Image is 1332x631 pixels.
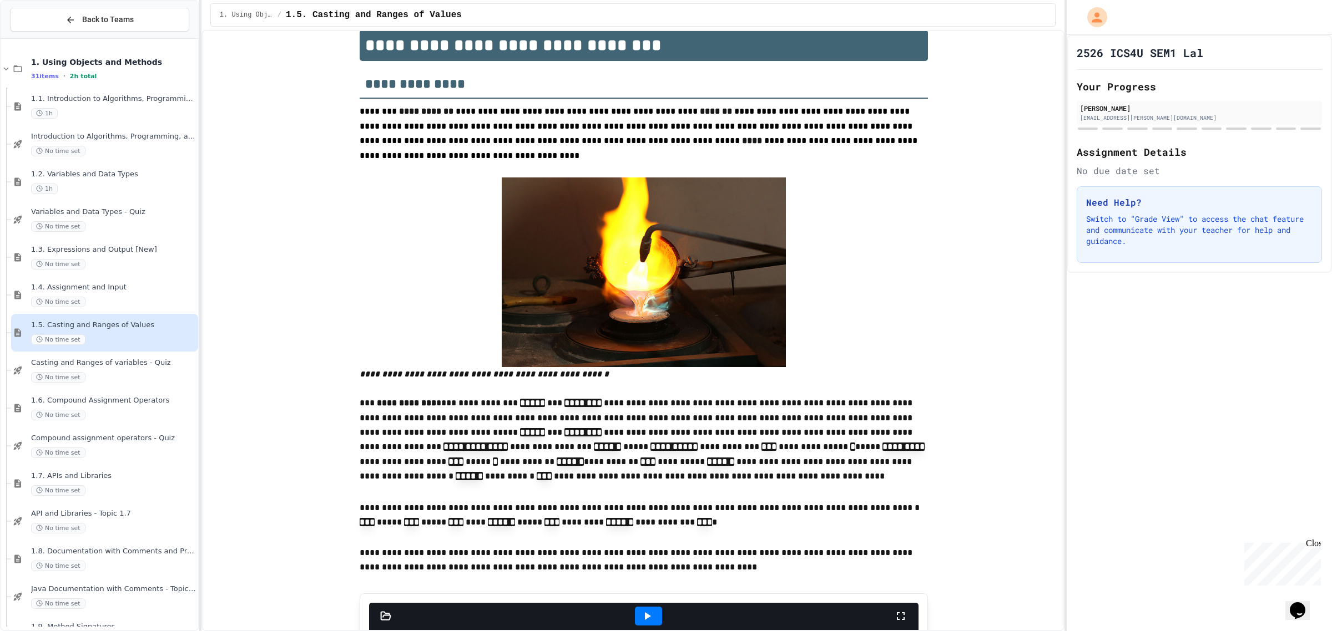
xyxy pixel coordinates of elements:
span: 1.4. Assignment and Input [31,283,196,292]
span: No time set [31,146,85,156]
span: No time set [31,485,85,496]
h2: Your Progress [1077,79,1322,94]
span: Variables and Data Types - Quiz [31,207,196,217]
span: 2h total [70,73,97,80]
div: [EMAIL_ADDRESS][PERSON_NAME][DOMAIN_NAME] [1080,114,1319,122]
span: Compound assignment operators - Quiz [31,434,196,443]
div: No due date set [1077,164,1322,177]
span: No time set [31,259,85,269]
button: Back to Teams [10,8,189,32]
span: No time set [31,372,85,383]
span: 1.7. APIs and Libraries [31,471,196,481]
span: No time set [31,561,85,571]
span: No time set [31,334,85,345]
span: 1.6. Compound Assignment Operators [31,396,196,405]
span: No time set [31,447,85,458]
span: API and Libraries - Topic 1.7 [31,509,196,518]
span: / [277,11,281,19]
span: 1h [31,184,58,194]
span: 1. Using Objects and Methods [31,57,196,67]
iframe: chat widget [1285,587,1321,620]
span: Back to Teams [82,14,134,26]
span: 1.5. Casting and Ranges of Values [286,8,462,22]
span: No time set [31,598,85,609]
span: No time set [31,221,85,232]
span: • [63,72,65,80]
p: Switch to "Grade View" to access the chat feature and communicate with your teacher for help and ... [1086,213,1313,247]
span: 1h [31,108,58,119]
span: Introduction to Algorithms, Programming, and Compilers [31,132,196,141]
span: Casting and Ranges of variables - Quiz [31,358,196,368]
div: My Account [1076,4,1110,30]
div: Chat with us now!Close [4,4,77,70]
h2: Assignment Details [1077,144,1322,160]
h1: 2526 ICS4U SEM1 Lal [1077,45,1203,60]
span: No time set [31,523,85,533]
div: [PERSON_NAME] [1080,103,1319,113]
iframe: chat widget [1240,538,1321,586]
span: No time set [31,410,85,420]
span: 1.2. Variables and Data Types [31,170,196,179]
span: 1.8. Documentation with Comments and Preconditions [31,547,196,556]
span: No time set [31,297,85,307]
span: 1. Using Objects and Methods [220,11,273,19]
span: 31 items [31,73,59,80]
h3: Need Help? [1086,196,1313,209]
span: 1.3. Expressions and Output [New] [31,245,196,255]
span: 1.1. Introduction to Algorithms, Programming, and Compilers [31,94,196,104]
span: 1.5. Casting and Ranges of Values [31,320,196,330]
span: Java Documentation with Comments - Topic 1.8 [31,584,196,594]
